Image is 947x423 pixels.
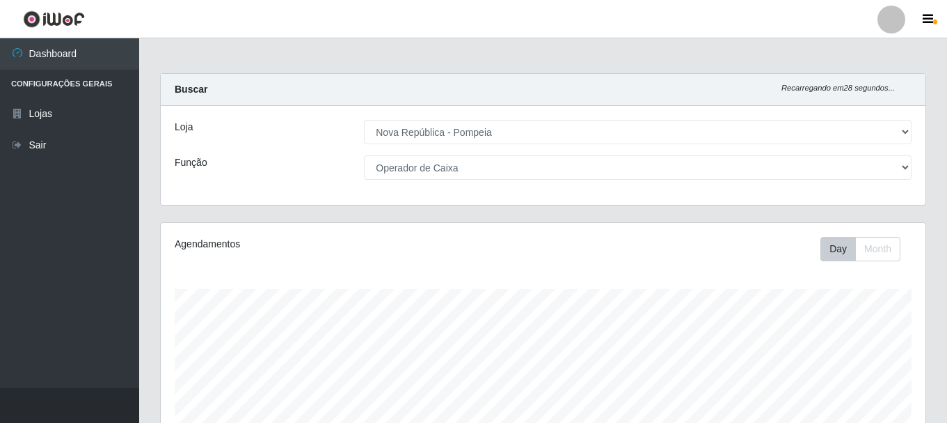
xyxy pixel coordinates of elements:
[820,237,900,261] div: First group
[855,237,900,261] button: Month
[175,237,470,252] div: Agendamentos
[175,84,207,95] strong: Buscar
[781,84,895,92] i: Recarregando em 28 segundos...
[175,120,193,134] label: Loja
[820,237,912,261] div: Toolbar with button groups
[175,155,207,170] label: Função
[23,10,85,28] img: CoreUI Logo
[820,237,856,261] button: Day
